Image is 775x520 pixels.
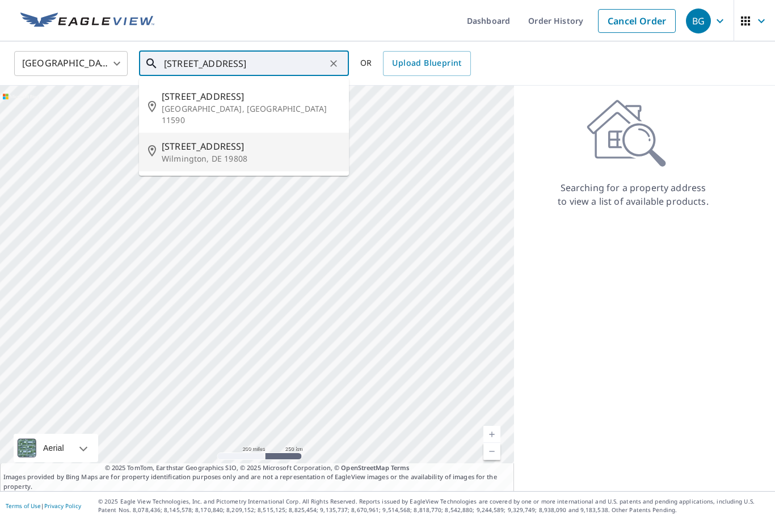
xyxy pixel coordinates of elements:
[162,90,340,103] span: [STREET_ADDRESS]
[162,103,340,126] p: [GEOGRAPHIC_DATA], [GEOGRAPHIC_DATA] 11590
[162,139,340,153] span: [STREET_ADDRESS]
[98,497,769,514] p: © 2025 Eagle View Technologies, Inc. and Pictometry International Corp. All Rights Reserved. Repo...
[557,181,709,208] p: Searching for a property address to view a list of available products.
[40,434,68,462] div: Aerial
[105,463,410,473] span: © 2025 TomTom, Earthstar Geographics SIO, © 2025 Microsoft Corporation, ©
[326,56,342,71] button: Clear
[341,463,389,472] a: OpenStreetMap
[14,48,128,79] div: [GEOGRAPHIC_DATA]
[164,48,326,79] input: Search by address or latitude-longitude
[686,9,711,33] div: BG
[6,502,41,510] a: Terms of Use
[483,443,500,460] a: Current Level 5, Zoom Out
[162,153,340,164] p: Wilmington, DE 19808
[598,9,676,33] a: Cancel Order
[360,51,471,76] div: OR
[44,502,81,510] a: Privacy Policy
[20,12,154,29] img: EV Logo
[391,463,410,472] a: Terms
[14,434,98,462] div: Aerial
[383,51,470,76] a: Upload Blueprint
[392,56,461,70] span: Upload Blueprint
[483,426,500,443] a: Current Level 5, Zoom In
[6,502,81,509] p: |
